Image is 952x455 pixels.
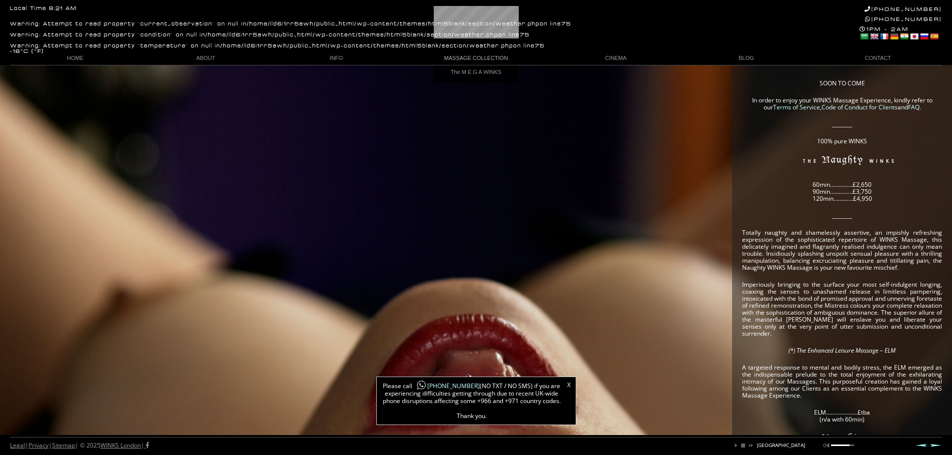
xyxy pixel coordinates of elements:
[822,103,898,111] a: Code of Conduct for Clients
[865,16,942,22] a: [PHONE_NUMBER]
[789,346,896,355] em: (*) The Enhanced Leisure Massage – ELM
[747,443,753,449] a: next
[742,188,942,195] p: 90min……………£3,750
[890,32,899,40] a: German
[742,80,942,87] p: SOON TO COME
[823,443,829,449] a: mute
[100,441,141,450] a: WINKS London
[900,32,909,40] a: Hindi
[433,79,518,92] a: The DOUBLE M E G A WINKS
[742,229,942,271] p: Totally naughty and shamelessly assertive, an impishly refreshing expression of the sophisticated...
[520,32,530,38] b: 75
[416,380,426,391] img: whatsapp-icon1.png
[10,43,39,49] b: Warning
[205,32,498,38] b: /home/lld6i1rr5awh/public_html/wp-content/themes/html5blank/section/weather.php
[733,443,739,449] a: play
[930,32,939,40] a: Spanish
[52,441,75,450] a: Sitemap
[433,65,518,79] a: The M E G A WINKS
[908,103,920,111] a: FAQ
[382,382,562,420] span: Please call (NO TXT / NO SMS) if you are experiencing difficulties getting through due to recent ...
[769,433,916,448] img: the_naughty_winks
[910,32,919,40] a: Japanese
[860,26,942,42] div: 1PM - 2AM
[401,51,550,65] a: MASSAGE COLLECTION
[220,43,513,49] b: /home/lld6i1rr5awh/public_html/wp-content/themes/html5blank/section/weather.php
[742,364,942,399] p: A targeted response to mental and bodily stress, the ELM emerged as the indispensable prelude to ...
[535,43,545,49] b: 75
[740,443,746,449] a: stop
[412,382,480,390] a: [PHONE_NUMBER]
[10,6,77,11] div: Local Time 8:21 AM
[140,51,271,65] a: ABOUT
[860,32,869,40] a: Arabic
[247,21,540,27] b: /home/lld6i1rr5awh/public_html/wp-content/themes/html5blank/section/weather.php
[920,32,929,40] a: Russian
[773,103,820,111] a: Terms of Service
[769,155,916,170] img: The Naughty WINKS Massage
[880,32,889,40] a: French
[10,438,149,454] div: | | | © 2025 |
[812,51,942,65] a: CONTACT
[742,212,942,219] p: ________
[10,21,39,27] b: Warning
[10,441,25,450] a: Legal
[742,97,942,111] p: In order to enjoy your WINKS Massage Experience, kindly refer to our , and .
[551,51,681,65] a: CINEMA
[865,6,942,12] a: [PHONE_NUMBER]
[742,138,942,145] p: 100% pure WINKS
[10,51,140,65] a: HOME
[10,16,571,54] div: : Attempt to read property "current_observation" on null in on line : Attempt to read property "c...
[930,444,942,447] a: Next
[742,409,942,423] p: ELM…………………£tba (n/a with 60min)
[567,382,571,388] a: X
[271,51,401,65] a: INFO
[10,32,39,38] b: Warning
[742,281,942,337] p: Imperiously bringing to the surface your most self-indulgent longing, coaxing the senses to unash...
[915,444,927,447] a: Prev
[742,121,942,128] p: ________
[561,21,571,27] b: 75
[28,441,48,450] a: Privacy
[742,195,942,202] p: 120min………….£4,950
[870,32,879,40] a: English
[681,51,812,65] a: BLOG
[742,181,942,188] p: 60min……………£2,650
